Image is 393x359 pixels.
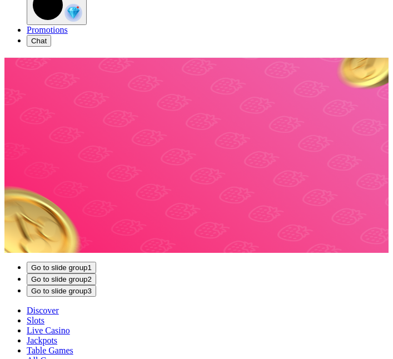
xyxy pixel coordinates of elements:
span: Go to slide group 2 [31,275,92,283]
img: reward-icon [64,4,82,22]
a: Discover [27,306,59,315]
a: Jackpots [27,336,57,345]
a: gift-inverted iconPromotions [27,25,68,34]
button: headphones iconChat [27,35,51,47]
a: Slots [27,316,44,325]
a: Table Games [27,346,73,355]
a: Live Casino [27,326,70,335]
button: Go to slide group2 [27,273,96,285]
span: Chat [31,37,47,45]
button: Go to slide group1 [27,262,96,273]
button: Go to slide group3 [27,285,96,297]
span: Go to slide group 3 [31,287,92,295]
span: Go to slide group 1 [31,263,92,272]
span: Promotions [27,25,68,34]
